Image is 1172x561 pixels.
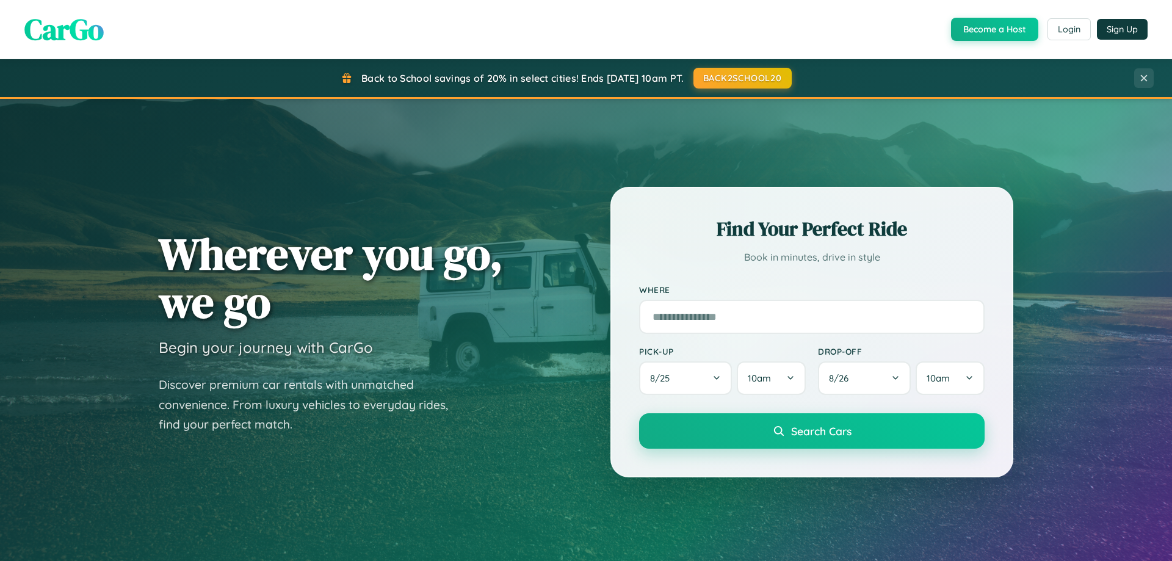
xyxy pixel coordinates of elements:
h2: Find Your Perfect Ride [639,215,985,242]
button: 8/25 [639,361,732,395]
label: Drop-off [818,346,985,357]
button: 10am [737,361,806,395]
span: Back to School savings of 20% in select cities! Ends [DATE] 10am PT. [361,72,684,84]
span: 8 / 26 [829,372,855,384]
span: 10am [927,372,950,384]
span: CarGo [24,9,104,49]
button: Sign Up [1097,19,1148,40]
span: 8 / 25 [650,372,676,384]
p: Book in minutes, drive in style [639,248,985,266]
span: 10am [748,372,771,384]
button: Search Cars [639,413,985,449]
h1: Wherever you go, we go [159,230,503,326]
label: Where [639,284,985,295]
span: Search Cars [791,424,852,438]
p: Discover premium car rentals with unmatched convenience. From luxury vehicles to everyday rides, ... [159,375,464,435]
button: 10am [916,361,985,395]
h3: Begin your journey with CarGo [159,338,373,357]
button: 8/26 [818,361,911,395]
button: Login [1047,18,1091,40]
button: Become a Host [951,18,1038,41]
button: BACK2SCHOOL20 [693,68,792,89]
label: Pick-up [639,346,806,357]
